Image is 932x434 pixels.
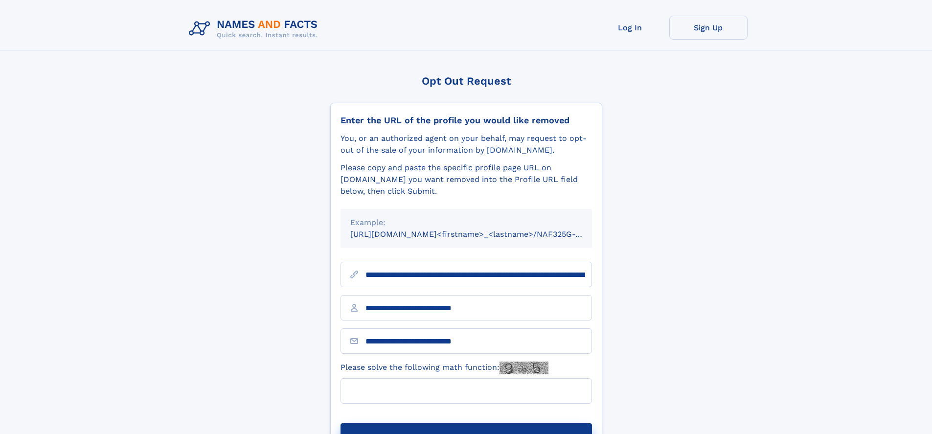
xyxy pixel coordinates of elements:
div: Enter the URL of the profile you would like removed [341,115,592,126]
small: [URL][DOMAIN_NAME]<firstname>_<lastname>/NAF325G-xxxxxxxx [350,229,611,239]
a: Log In [591,16,669,40]
a: Sign Up [669,16,748,40]
div: You, or an authorized agent on your behalf, may request to opt-out of the sale of your informatio... [341,133,592,156]
div: Opt Out Request [330,75,602,87]
img: Logo Names and Facts [185,16,326,42]
div: Please copy and paste the specific profile page URL on [DOMAIN_NAME] you want removed into the Pr... [341,162,592,197]
div: Example: [350,217,582,228]
label: Please solve the following math function: [341,362,548,374]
